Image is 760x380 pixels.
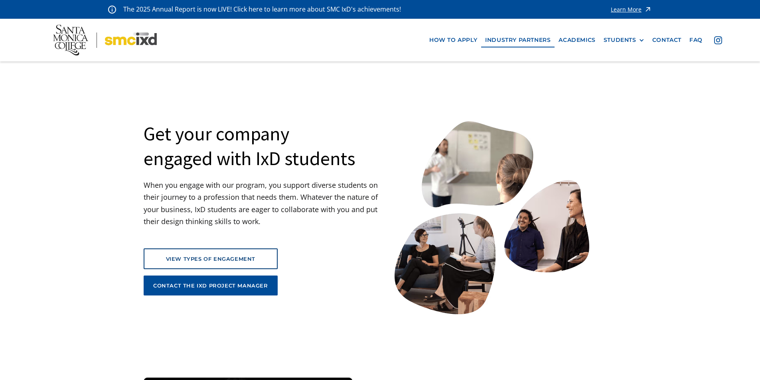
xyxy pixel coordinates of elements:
img: icon - instagram [714,36,722,44]
div: view types of engagement [154,255,267,262]
div: contact the ixd project manager [153,282,268,289]
img: icon - arrow - alert [644,4,652,15]
a: faq [685,33,707,47]
h1: Get your company engaged with IxD students [144,121,355,171]
a: contact [648,33,685,47]
div: Learn More [611,7,642,12]
a: Learn More [611,4,652,15]
img: Santa Monica College IxD Students engaging with industry [395,121,589,314]
a: Academics [555,33,599,47]
img: icon - information - alert [108,5,116,14]
div: STUDENTS [604,37,644,43]
a: contact the ixd project manager [144,276,278,295]
div: STUDENTS [604,37,636,43]
a: view types of engagement [144,248,278,269]
img: Santa Monica College - SMC IxD logo [53,25,157,55]
a: how to apply [425,33,481,47]
p: When you engage with our program, you support diverse students on their journey to a profession t... [144,179,380,228]
p: The 2025 Annual Report is now LIVE! Click here to learn more about SMC IxD's achievements! [123,4,402,15]
a: industry partners [481,33,555,47]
